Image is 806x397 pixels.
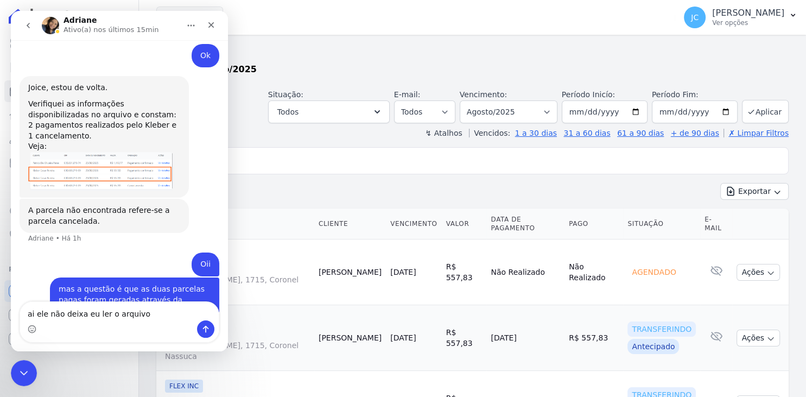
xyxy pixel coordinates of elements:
label: Período Fim: [652,89,738,100]
p: [PERSON_NAME] [712,8,784,18]
div: Joice diz… [9,267,208,325]
span: JC [691,14,699,21]
th: Cliente [314,209,386,240]
span: FLEX INC [165,380,203,393]
a: Contratos [4,56,134,78]
th: Valor [442,209,487,240]
a: + de 90 dias [671,129,719,137]
a: Conta Hent [4,304,134,326]
div: Ok [181,33,208,57]
td: R$ 557,83 [442,240,487,305]
a: ✗ Limpar Filtros [724,129,789,137]
div: Fechar [191,4,210,24]
input: Buscar por nome do lote ou do cliente [176,150,784,172]
div: mas a questão é que as duas parcelas pagas foram geradas através da mesma parcela no sienge [48,273,200,305]
div: Joice diz… [9,242,208,267]
a: Lotes [4,104,134,126]
button: Ações [737,264,780,281]
button: Início [170,4,191,25]
td: [DATE] [486,305,564,371]
div: Ok [189,40,200,51]
a: Transferências [4,176,134,198]
button: Flex Inc [156,7,223,27]
a: [DATE] [390,333,416,342]
p: Ver opções [712,18,784,27]
a: Crédito [4,200,134,222]
td: [PERSON_NAME] [314,240,386,305]
div: Oii [189,248,200,259]
th: Vencimento [386,209,441,240]
div: mas a questão é que as duas parcelas pagas foram geradas através da mesma parcela no sienge [39,267,208,312]
h2: Parcelas [156,43,789,63]
div: Adriane diz… [9,188,208,242]
th: Situação [623,209,700,240]
div: Adriane diz… [9,65,208,188]
a: Visão Geral [4,33,134,54]
span: AV [PERSON_NAME], 1715, Coronel Nassuca [165,340,310,362]
label: ↯ Atalhos [425,129,462,137]
label: Período Inicío: [562,90,615,99]
iframe: Intercom live chat [11,11,228,351]
div: Oii [181,242,208,266]
p: Ativo(a) nos últimos 15min [53,14,148,24]
th: Pago [564,209,623,240]
button: Todos [268,100,390,123]
td: Não Realizado [486,240,564,305]
div: Transferindo [627,322,696,337]
iframe: Intercom live chat [11,360,37,386]
a: 31 a 60 dias [563,129,610,137]
label: Situação: [268,90,303,99]
button: JC [PERSON_NAME] Ver opções [675,2,806,33]
div: A parcela não encontrada refere-se a parcela cancelada. [17,194,169,216]
span: Todos [277,105,299,118]
div: Adriane • Há 1h [17,224,70,231]
th: Data de Pagamento [486,209,564,240]
button: Aplicar [742,100,789,123]
button: Exportar [720,183,789,200]
button: Ações [737,330,780,346]
div: Joice, estou de volta.Verifiquei as informações disponibilizadas no arquivo e constam: 2 pagament... [9,65,178,187]
textarea: Envie uma mensagem... [9,291,208,310]
span: AV [PERSON_NAME], 1715, Coronel Nassuca [165,274,310,296]
th: Contrato [156,209,314,240]
div: Antecipado [627,339,679,354]
td: Não Realizado [564,240,623,305]
label: Vencimento: [460,90,507,99]
div: Veja: [17,130,169,141]
button: Selecionador de Emoji [17,314,26,323]
td: R$ 557,83 [442,305,487,371]
a: Negativação [4,224,134,245]
th: E-mail [700,209,732,240]
a: Minha Carteira [4,152,134,174]
label: Vencidos: [469,129,510,137]
a: Recebíveis [4,280,134,302]
a: Clientes [4,128,134,150]
div: Joice, estou de volta. [17,72,169,83]
a: 702AAV [PERSON_NAME], 1715, Coronel Nassuca [165,329,310,362]
div: Verifiquei as informações disponibilizadas no arquivo e constam: 2 pagamentos realizados pelo Kle... [17,88,169,130]
a: 702AAV [PERSON_NAME], 1715, Coronel Nassuca [165,263,310,296]
div: Plataformas [9,263,130,276]
a: Parcelas [4,80,134,102]
td: R$ 557,83 [564,305,623,371]
label: E-mail: [394,90,421,99]
a: [DATE] [390,268,416,276]
a: 1 a 30 dias [515,129,557,137]
div: A parcela não encontrada refere-se a parcela cancelada.Adriane • Há 1h [9,188,178,222]
a: 61 a 90 dias [617,129,664,137]
button: Enviar uma mensagem [186,310,204,327]
div: Joice diz… [9,33,208,66]
div: Agendado [627,264,680,280]
td: [PERSON_NAME] [314,305,386,371]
